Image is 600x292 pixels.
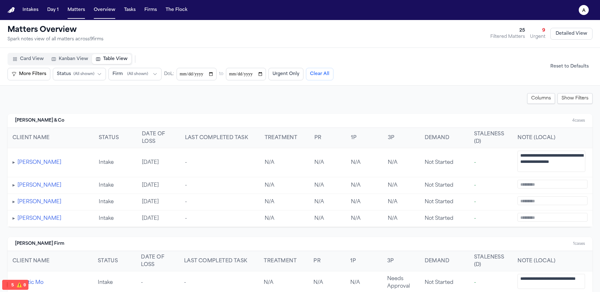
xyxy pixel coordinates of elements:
[557,93,592,104] button: Show Filters
[7,7,15,13] img: Finch Logo
[260,210,309,227] td: N/A
[12,182,15,189] button: Expand row
[137,148,180,177] td: [DATE]
[420,177,469,194] td: Not Started
[420,128,469,148] th: Demand
[490,28,525,34] div: 25
[15,118,64,124] span: [PERSON_NAME] & Co
[180,177,260,194] td: -
[573,241,585,246] div: 1 cases
[346,148,383,177] td: N/A
[94,177,137,194] td: Intake
[137,210,180,227] td: [DATE]
[9,54,47,64] button: Card View
[127,72,148,77] span: ( All shown )
[93,251,136,271] th: Status
[469,128,513,148] th: Staleness (d)
[259,251,308,271] th: Treatment
[346,194,383,210] td: N/A
[180,210,260,227] td: -
[91,4,118,16] button: Overview
[180,194,260,210] td: -
[73,72,94,77] span: ( All shown )
[345,251,382,271] th: 1P
[12,279,15,286] button: Expand row
[527,93,555,104] button: Columns
[309,177,346,194] td: N/A
[268,68,303,80] button: Urgent Only
[12,215,15,222] button: Expand row
[309,210,346,227] td: N/A
[309,148,346,177] td: N/A
[469,251,513,271] th: Staleness (d)
[15,241,64,247] span: [PERSON_NAME] Firm
[260,128,309,148] th: Treatment
[547,61,592,72] button: Reset to Defaults
[180,148,260,177] td: -
[420,194,469,210] td: Not Started
[420,148,469,177] td: Not Started
[164,71,174,77] label: DoL:
[420,210,469,227] td: Not Started
[7,251,93,271] th: Client Name
[469,148,513,177] td: -
[142,4,159,16] button: Firms
[137,128,180,148] th: Date of Loss
[383,148,420,177] td: N/A
[7,68,50,80] button: More Filters
[469,177,513,194] td: -
[112,71,123,77] span: Firm
[530,34,545,40] div: Urgent
[260,177,309,194] td: N/A
[7,25,103,35] h1: Matters Overview
[572,118,585,123] div: 4 cases
[260,148,309,177] td: N/A
[17,182,61,189] button: [PERSON_NAME]
[180,128,260,148] th: Last Completed Task
[309,128,346,148] th: PR
[219,71,223,77] span: to
[383,194,420,210] td: N/A
[260,194,309,210] td: N/A
[65,4,87,16] a: Matters
[469,210,513,227] td: -
[57,71,71,77] span: Status
[103,56,127,62] span: Table View
[308,251,345,271] th: PR
[17,215,61,222] button: [PERSON_NAME]
[137,177,180,194] td: [DATE]
[20,56,44,62] span: Card View
[7,128,94,148] th: Client Name
[59,56,88,62] span: Kanban View
[530,28,545,34] div: 9
[346,210,383,227] td: N/A
[512,128,592,148] th: Note (local)
[136,251,179,271] th: Date of Loss
[94,210,137,227] td: Intake
[108,68,162,80] button: Firm(All shown)
[550,28,592,40] button: Detailed View
[490,34,525,40] div: Filtered Matters
[7,36,103,43] p: Spark notes view of all matters across 9 firm s
[163,4,190,16] a: The Flock
[17,279,43,286] button: Mystic Mo
[45,4,61,16] button: Day 1
[306,68,333,80] button: Clear All
[346,128,383,148] th: 1P
[383,177,420,194] td: N/A
[309,194,346,210] td: N/A
[383,210,420,227] td: N/A
[12,159,15,166] button: Expand row
[383,128,420,148] th: 3P
[122,4,138,16] button: Tasks
[47,54,92,64] button: Kanban View
[17,159,61,166] button: [PERSON_NAME]
[20,4,41,16] button: Intakes
[179,251,259,271] th: Last Completed Task
[346,177,383,194] td: N/A
[94,194,137,210] td: Intake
